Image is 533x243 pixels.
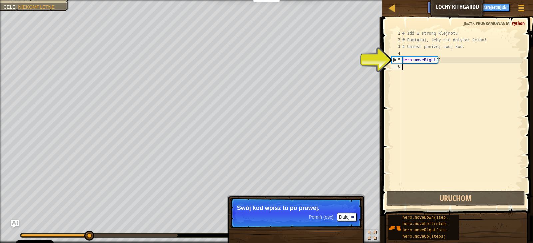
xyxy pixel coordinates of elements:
[365,229,379,243] button: Toggle fullscreen
[391,63,402,70] div: 6
[392,57,402,63] div: 5
[237,205,355,211] p: Swój kod wpisz tu po prawej.
[403,228,453,233] span: hero.moveRight(steps)
[449,4,474,10] span: Podpowiedzi
[391,50,402,57] div: 4
[16,4,18,10] span: :
[431,4,442,10] span: Ask AI
[403,222,451,226] span: hero.moveLeft(steps)
[18,4,55,10] span: Niekompletne
[391,43,402,50] div: 3
[509,20,512,26] span: :
[11,220,19,228] button: Ask AI
[3,4,16,10] span: Cele
[512,20,525,26] span: Python
[403,234,446,239] span: hero.moveUp(steps)
[388,222,401,234] img: portrait.png
[386,191,525,206] button: Uruchom
[464,20,509,26] span: Język programowania
[481,4,510,12] button: Zarejestruj się
[427,1,445,14] button: Ask AI
[403,215,451,220] span: hero.moveDown(steps)
[309,214,334,220] span: Pomiń (esc)
[513,1,530,17] button: Pokaż menu gry
[391,30,402,37] div: 1
[391,37,402,43] div: 2
[337,213,357,221] button: Dalej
